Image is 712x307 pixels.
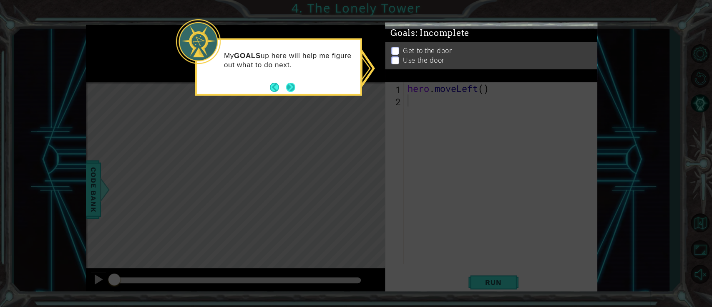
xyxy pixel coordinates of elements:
strong: GOALS [234,51,261,59]
span: : Incomplete [415,28,469,38]
p: Get to the door [403,46,452,56]
p: Use the door [403,56,445,65]
p: My up here will help me figure out what to do next. [224,51,355,69]
button: Back [270,83,286,92]
span: Goals [390,28,469,39]
button: Next [286,83,295,92]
